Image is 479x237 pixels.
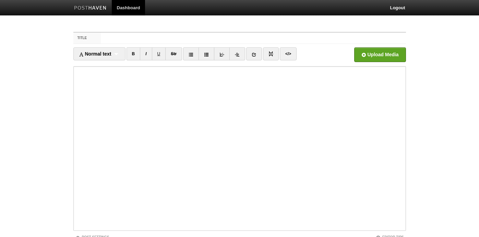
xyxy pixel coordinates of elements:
[140,47,152,60] a: I
[79,51,111,57] span: Normal text
[171,51,177,56] del: Str
[127,47,141,60] a: B
[165,47,182,60] a: Str
[268,51,273,56] img: pagebreak-icon.png
[73,33,101,44] label: Title
[152,47,166,60] a: U
[280,47,297,60] a: </>
[74,6,107,11] img: Posthaven-bar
